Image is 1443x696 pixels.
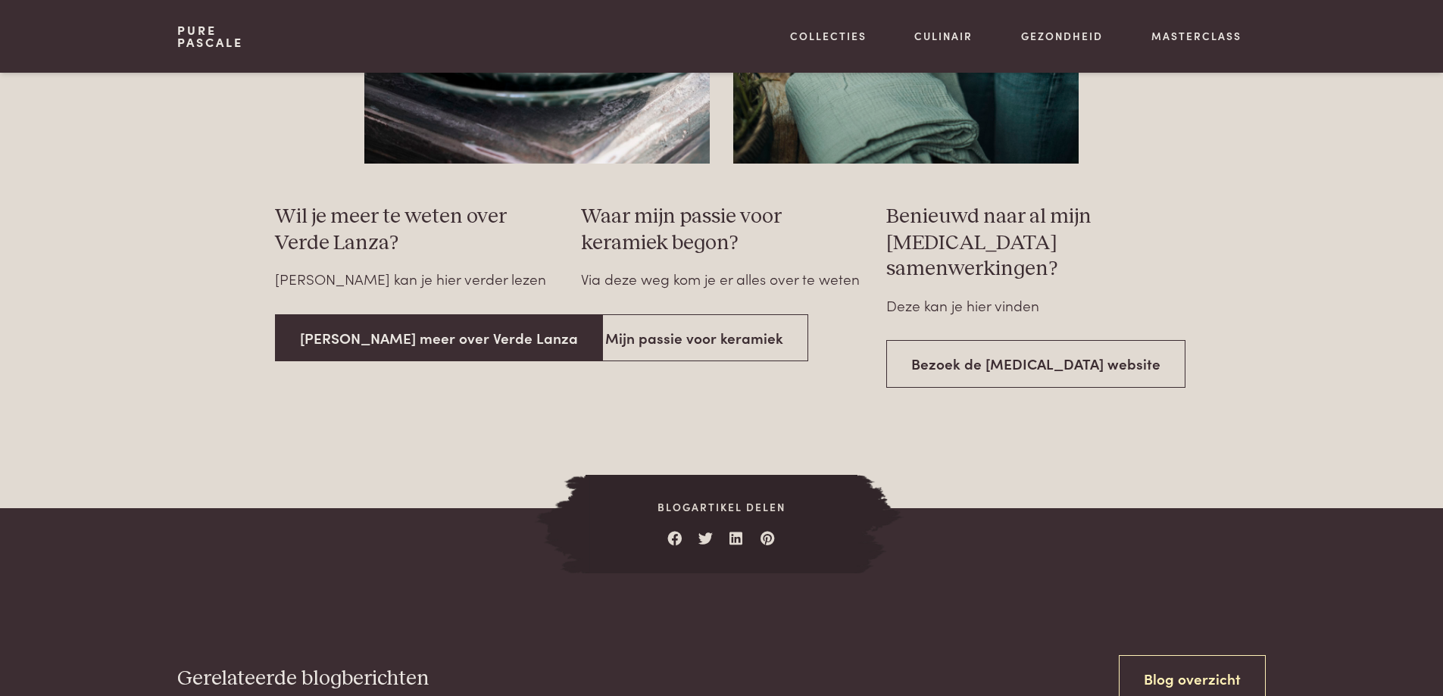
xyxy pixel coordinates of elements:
a: Mijn passie voor keramiek [581,314,809,362]
div: Deze kan je hier vinden [886,295,1039,317]
a: Culinair [914,28,973,44]
h3: Gerelateerde blogberichten [177,666,429,692]
a: Gezondheid [1021,28,1103,44]
h3: Wil je meer te weten over Verde Lanza? [275,204,557,256]
div: Via deze weg kom je er alles over te weten [581,268,860,290]
a: Collecties [790,28,867,44]
span: Blogartikel delen [586,499,857,515]
a: [PERSON_NAME] meer over Verde Lanza [275,314,603,362]
h3: Benieuwd naar al mijn [MEDICAL_DATA] samenwerkingen? [886,204,1168,282]
a: Masterclass [1151,28,1242,44]
div: [PERSON_NAME] kan je hier verder lezen [275,268,546,290]
h3: Waar mijn passie voor keramiek begon? [581,204,863,256]
a: Bezoek de [MEDICAL_DATA] website [886,340,1185,388]
a: PurePascale [177,24,243,48]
